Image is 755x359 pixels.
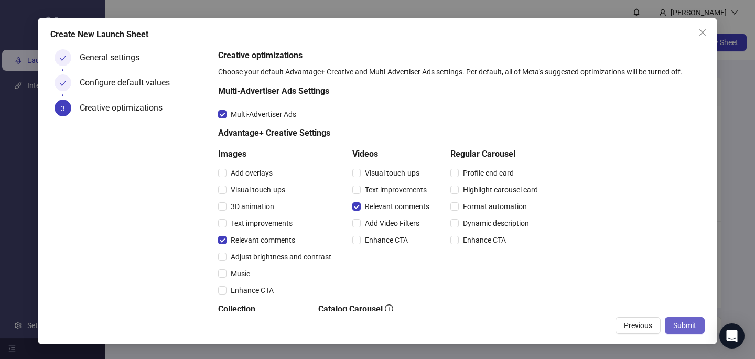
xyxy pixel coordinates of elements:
h5: Multi-Advertiser Ads Settings [218,85,542,97]
span: 3 [61,104,65,113]
span: close [698,28,707,37]
button: Previous [616,317,661,334]
button: Close [694,24,711,41]
h5: Catalog Carousel [318,303,441,316]
span: Multi-Advertiser Ads [226,108,300,120]
span: Text improvements [226,217,297,229]
span: Previous [624,321,652,330]
span: Dynamic description [459,217,533,229]
div: General settings [80,49,148,66]
div: Create New Launch Sheet [50,28,705,41]
span: Add Video Filters [361,217,424,229]
h5: Videos [352,148,434,160]
div: Configure default values [80,74,178,91]
span: Highlight carousel card [459,184,542,195]
span: check [59,80,67,87]
div: Creative optimizations [80,100,171,116]
span: Music [226,268,254,279]
span: 3D animation [226,201,278,212]
span: Visual touch-ups [361,167,424,179]
span: Visual touch-ups [226,184,289,195]
span: Text improvements [361,184,431,195]
span: Profile end card [459,167,518,179]
h5: Images [218,148,336,160]
button: Submit [665,317,705,334]
span: info-circle [385,304,393,313]
span: Enhance CTA [226,285,278,296]
span: Submit [673,321,696,330]
h5: Collection [218,303,301,316]
span: Relevant comments [361,201,434,212]
span: Add overlays [226,167,277,179]
span: Relevant comments [226,234,299,246]
h5: Creative optimizations [218,49,700,62]
h5: Regular Carousel [450,148,542,160]
span: Adjust brightness and contrast [226,251,336,263]
h5: Advantage+ Creative Settings [218,127,542,139]
span: Enhance CTA [459,234,510,246]
span: Enhance CTA [361,234,412,246]
div: Open Intercom Messenger [719,323,745,349]
div: Choose your default Advantage+ Creative and Multi-Advertiser Ads settings. Per default, all of Me... [218,66,700,78]
span: Format automation [459,201,531,212]
span: check [59,55,67,62]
